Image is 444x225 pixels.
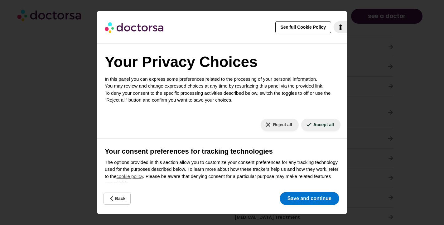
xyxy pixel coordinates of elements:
h2: Your Privacy Choices [105,51,339,73]
p: In this panel you can express some preferences related to the processing of your personal informa... [105,76,339,104]
button: Save and continue [280,192,339,205]
a: iubenda - Cookie Policy and Cookie Compliance Management [334,21,347,33]
span: See full Cookie Policy [281,24,326,31]
button: See full Cookie Policy [275,21,331,33]
img: logo [105,19,165,36]
button: Back [104,193,131,205]
a: cookie policy [117,174,143,179]
button: Reject all [261,119,298,131]
p: The options provided in this section allow you to customize your consent preferences for any trac... [105,159,339,187]
button: Accept all [301,119,340,131]
h3: Your consent preferences for tracking technologies [105,146,339,156]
